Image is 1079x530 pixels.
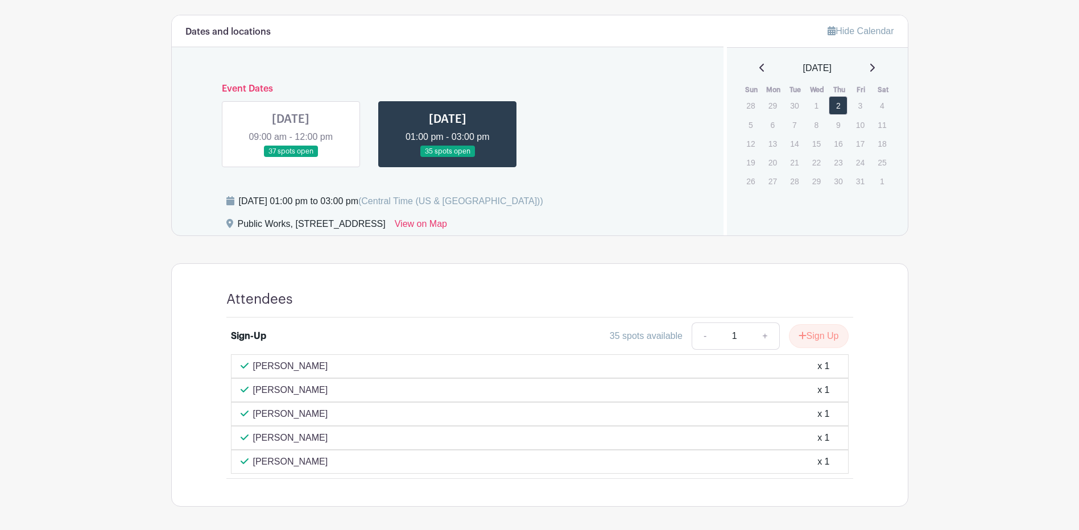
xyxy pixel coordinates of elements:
[807,97,826,114] p: 1
[803,61,832,75] span: [DATE]
[784,84,807,96] th: Tue
[395,217,447,235] a: View on Map
[872,84,894,96] th: Sat
[692,322,718,350] a: -
[785,97,804,114] p: 30
[763,154,782,171] p: 20
[851,116,870,134] p: 10
[358,196,543,206] span: (Central Time (US & [GEOGRAPHIC_DATA]))
[829,135,848,152] p: 16
[817,431,829,445] div: x 1
[807,116,826,134] p: 8
[807,154,826,171] p: 22
[829,172,848,190] p: 30
[851,154,870,171] p: 24
[850,84,873,96] th: Fri
[253,455,328,469] p: [PERSON_NAME]
[741,172,760,190] p: 26
[873,116,891,134] p: 11
[817,359,829,373] div: x 1
[873,97,891,114] p: 4
[851,97,870,114] p: 3
[253,383,328,397] p: [PERSON_NAME]
[785,116,804,134] p: 7
[741,84,763,96] th: Sun
[829,116,848,134] p: 9
[226,291,293,308] h4: Attendees
[817,455,829,469] div: x 1
[828,84,850,96] th: Thu
[238,217,386,235] div: Public Works, [STREET_ADDRESS]
[741,154,760,171] p: 19
[763,84,785,96] th: Mon
[231,329,266,343] div: Sign-Up
[817,407,829,421] div: x 1
[873,154,891,171] p: 25
[610,329,683,343] div: 35 spots available
[785,172,804,190] p: 28
[763,116,782,134] p: 6
[851,135,870,152] p: 17
[239,194,543,208] div: [DATE] 01:00 pm to 03:00 pm
[253,359,328,373] p: [PERSON_NAME]
[741,135,760,152] p: 12
[741,97,760,114] p: 28
[253,431,328,445] p: [PERSON_NAME]
[185,27,271,38] h6: Dates and locations
[807,84,829,96] th: Wed
[873,172,891,190] p: 1
[763,135,782,152] p: 13
[763,97,782,114] p: 29
[785,135,804,152] p: 14
[828,26,894,36] a: Hide Calendar
[817,383,829,397] div: x 1
[253,407,328,421] p: [PERSON_NAME]
[213,84,683,94] h6: Event Dates
[807,172,826,190] p: 29
[741,116,760,134] p: 5
[751,322,779,350] a: +
[829,96,848,115] a: 2
[807,135,826,152] p: 15
[851,172,870,190] p: 31
[763,172,782,190] p: 27
[873,135,891,152] p: 18
[789,324,849,348] button: Sign Up
[785,154,804,171] p: 21
[829,154,848,171] p: 23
